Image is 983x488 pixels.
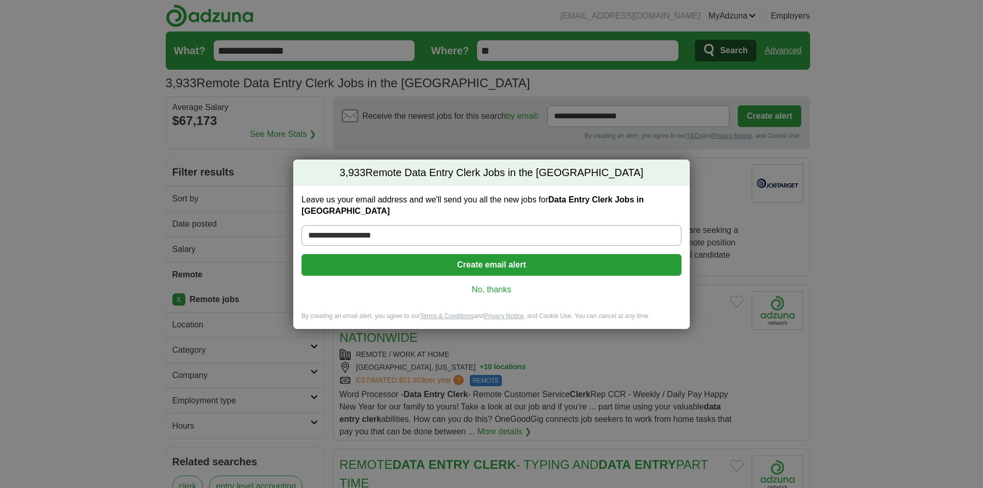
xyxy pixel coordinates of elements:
button: Create email alert [302,254,681,276]
a: Privacy Notice [484,312,524,320]
a: No, thanks [310,284,673,295]
div: By creating an email alert, you agree to our and , and Cookie Use. You can cancel at any time. [293,312,690,329]
span: 3,933 [340,166,366,180]
label: Leave us your email address and we'll send you all the new jobs for [302,194,681,217]
a: Terms & Conditions [420,312,473,320]
h2: Remote Data Entry Clerk Jobs in the [GEOGRAPHIC_DATA] [293,160,690,186]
